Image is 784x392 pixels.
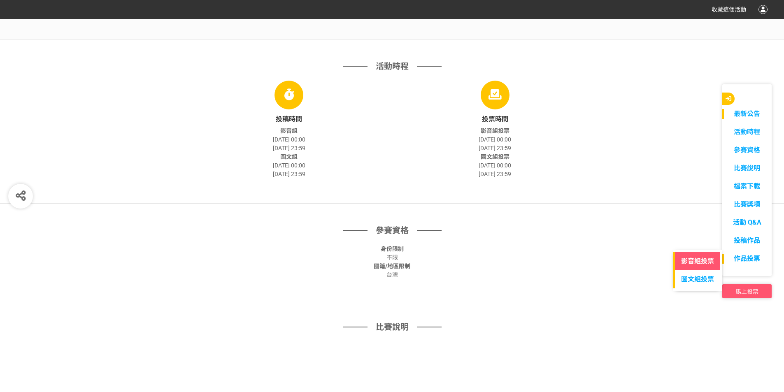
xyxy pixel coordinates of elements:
[273,162,305,169] span: [DATE] 00:00
[386,271,398,278] span: 台灣
[722,163,772,173] a: 比賽說明
[280,128,298,134] span: 影音組
[392,114,598,124] div: 投票時間
[722,145,772,155] a: 參賽資格
[273,171,305,177] span: [DATE] 23:59
[273,136,305,143] span: [DATE] 00:00
[722,284,772,298] button: 馬上投票
[374,263,410,269] span: 國籍/地區限制
[376,224,409,237] span: 參賽資格
[712,6,746,13] span: 收藏這個活動
[734,255,760,262] span: 作品投票
[481,128,509,134] span: 影音組投票
[479,171,511,177] span: [DATE] 23:59
[734,237,760,244] span: 投稿作品
[735,288,758,295] span: 馬上投票
[722,109,772,119] a: 最新公告
[722,199,772,209] a: 比賽獎項
[722,181,772,191] a: 檔案下載
[280,153,298,160] span: 圖文組
[376,321,409,333] span: 比賽說明
[479,145,511,151] span: [DATE] 23:59
[722,127,772,137] a: 活動時程
[386,254,398,261] span: 不限
[479,162,511,169] span: [DATE] 00:00
[481,153,509,160] span: 圖文組投票
[381,246,404,252] span: 身份限制
[273,145,305,151] span: [DATE] 23:59
[376,60,409,72] span: 活動時程
[479,136,511,143] span: [DATE] 00:00
[673,270,722,288] a: 圖文組投票
[186,114,392,124] div: 投稿時間
[722,218,772,227] a: 活動 Q&A
[673,252,722,270] a: 影音組投票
